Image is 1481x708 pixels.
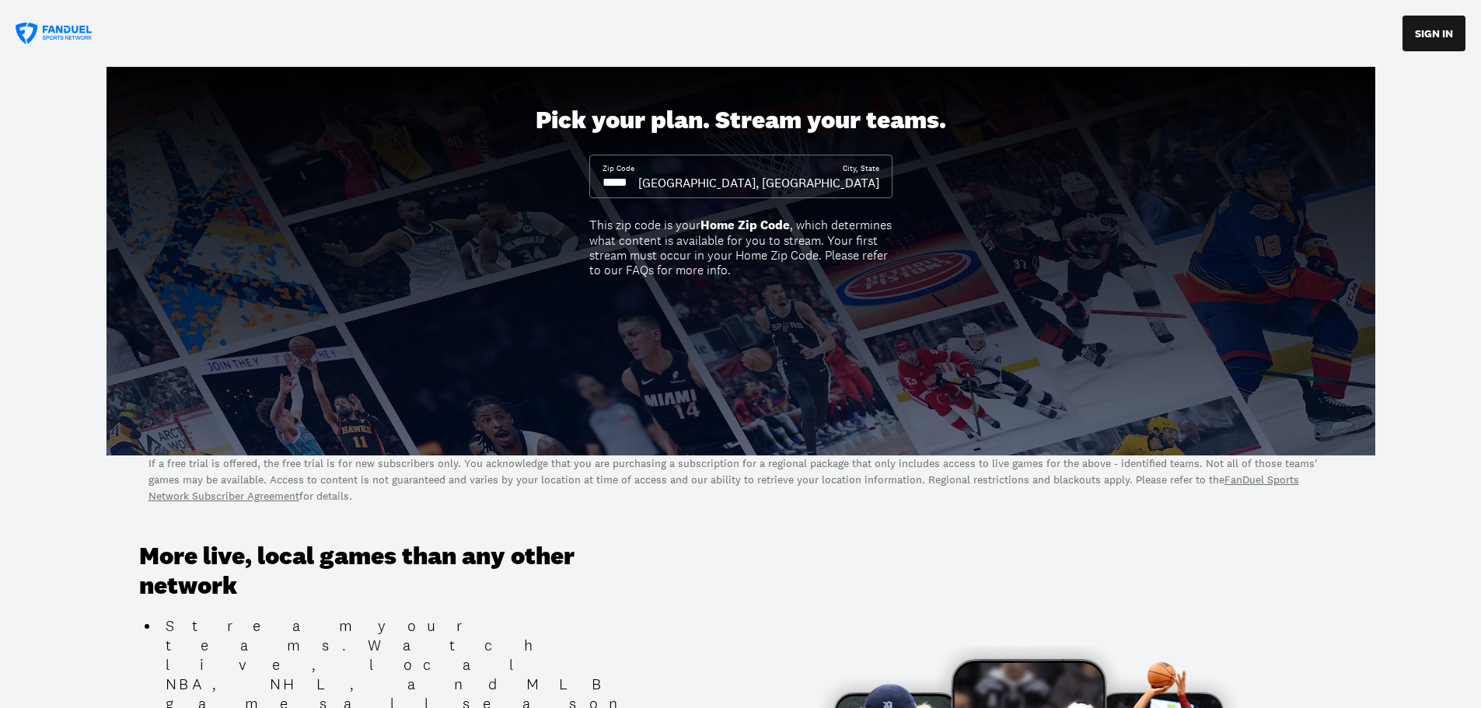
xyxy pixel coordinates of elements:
div: Pick your plan. Stream your teams. [536,106,946,135]
div: Zip Code [603,163,634,174]
div: [GEOGRAPHIC_DATA], [GEOGRAPHIC_DATA] [638,174,879,191]
h3: More live, local games than any other network [139,542,644,602]
p: If a free trial is offered, the free trial is for new subscribers only. You acknowledge that you ... [148,455,1333,504]
div: City, State [843,163,879,174]
button: SIGN IN [1402,16,1465,51]
div: This zip code is your , which determines what content is available for you to stream. Your first ... [589,218,892,277]
b: Home Zip Code [700,217,790,233]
